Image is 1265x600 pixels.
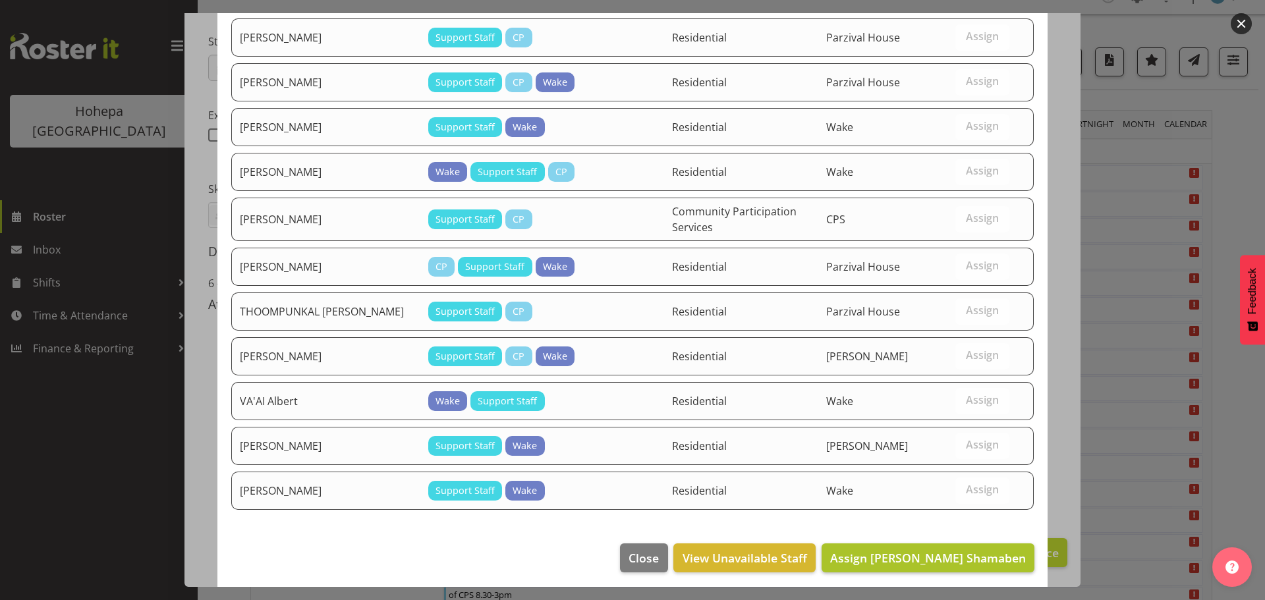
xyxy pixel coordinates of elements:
td: [PERSON_NAME] [231,63,420,101]
span: Residential [672,439,727,453]
span: CP [436,259,447,274]
span: Wake [513,483,537,498]
td: [PERSON_NAME] [231,198,420,241]
img: help-xxl-2.png [1225,560,1239,574]
span: Wake [826,394,853,408]
td: VA'AI Albert [231,382,420,420]
span: Community Participation Services [672,204,797,234]
span: Close [629,549,659,566]
span: Assign [966,348,999,362]
span: CP [513,30,524,45]
span: [PERSON_NAME] [826,439,908,453]
span: Residential [672,349,727,364]
span: Assign [966,211,999,225]
span: [PERSON_NAME] [826,349,908,364]
span: Residential [672,259,727,274]
span: Assign [966,74,999,88]
span: Wake [513,439,537,453]
span: Support Staff [478,165,537,179]
span: Wake [436,394,460,408]
span: Parzival House [826,304,900,319]
span: CPS [826,212,845,227]
span: Support Staff [436,304,495,319]
td: [PERSON_NAME] [231,337,420,375]
span: Assign [966,164,999,177]
span: Residential [672,304,727,319]
span: Residential [672,120,727,134]
span: Residential [672,394,727,408]
button: Feedback - Show survey [1240,255,1265,344]
span: Support Staff [436,120,495,134]
button: Close [620,543,667,572]
button: Assign [PERSON_NAME] Shamaben [822,543,1034,572]
td: THOOMPUNKAL [PERSON_NAME] [231,292,420,331]
span: Wake [436,165,460,179]
span: Wake [543,349,567,364]
span: Residential [672,75,727,90]
span: Support Staff [465,259,524,274]
span: CP [513,304,524,319]
span: Feedback [1247,268,1258,314]
span: CP [513,349,524,364]
span: Wake [826,483,853,498]
span: Support Staff [478,394,537,408]
td: [PERSON_NAME] [231,108,420,146]
span: Support Staff [436,439,495,453]
span: Assign [966,438,999,451]
span: Assign [966,393,999,406]
span: CP [555,165,567,179]
span: CP [513,212,524,227]
button: View Unavailable Staff [673,543,815,572]
span: Support Staff [436,75,495,90]
td: [PERSON_NAME] [231,18,420,57]
td: [PERSON_NAME] [231,153,420,191]
span: Parzival House [826,259,900,274]
span: CP [513,75,524,90]
span: Support Staff [436,30,495,45]
span: Parzival House [826,30,900,45]
span: Support Staff [436,349,495,364]
span: View Unavailable Staff [683,549,807,566]
td: [PERSON_NAME] [231,472,420,510]
span: Assign [966,30,999,43]
span: Parzival House [826,75,900,90]
span: Assign [966,483,999,496]
span: Support Staff [436,483,495,498]
span: Residential [672,165,727,179]
td: [PERSON_NAME] [231,427,420,465]
span: Assign [966,304,999,317]
span: Assign [966,119,999,132]
span: Residential [672,30,727,45]
span: Wake [543,259,567,274]
span: Residential [672,483,727,498]
span: Wake [826,165,853,179]
span: Wake [543,75,567,90]
span: Wake [826,120,853,134]
span: Assign [PERSON_NAME] Shamaben [830,550,1026,566]
td: [PERSON_NAME] [231,248,420,286]
span: Wake [513,120,537,134]
span: Assign [966,259,999,272]
span: Support Staff [436,212,495,227]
